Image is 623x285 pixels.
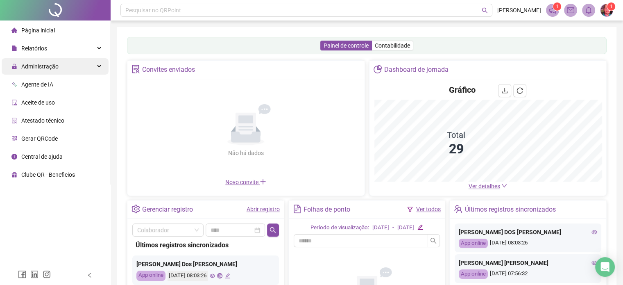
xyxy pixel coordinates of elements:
span: linkedin [30,270,39,278]
span: reload [517,87,523,94]
div: [PERSON_NAME] [PERSON_NAME] [459,258,597,267]
a: Abrir registro [247,206,280,212]
div: Open Intercom Messenger [595,257,615,277]
span: Gerar QRCode [21,135,58,142]
h4: Gráfico [449,84,476,96]
span: search [482,7,488,14]
span: solution [11,118,17,123]
div: App online [459,269,488,279]
div: App online [136,271,165,281]
div: Período de visualização: [310,223,369,232]
span: Contabilidade [375,42,410,49]
span: search [430,237,437,244]
div: Folhas de ponto [304,203,350,217]
span: info-circle [11,154,17,160]
div: [DATE] 07:56:32 [459,269,597,279]
span: Aceite de uso [21,99,55,106]
span: bell [585,7,592,14]
span: left [87,272,93,278]
span: qrcode [11,136,17,141]
span: Clube QR - Beneficios [21,171,75,178]
div: [DATE] [397,223,414,232]
span: filter [407,206,413,212]
span: file [11,46,17,51]
div: Gerenciar registro [142,203,193,217]
img: 78572 [600,4,613,16]
a: Ver todos [416,206,441,212]
div: [DATE] 08:03:26 [459,239,597,248]
span: file-text [293,205,301,213]
span: eye [591,260,597,266]
span: mail [567,7,574,14]
span: setting [131,205,140,213]
span: 1 [556,4,559,9]
span: eye [591,229,597,235]
span: eye [210,273,215,278]
span: Agente de IA [21,81,53,88]
span: Painel de controle [324,42,369,49]
span: down [501,183,507,189]
span: Administração [21,63,59,70]
span: 1 [610,4,613,9]
span: Ver detalhes [469,183,500,189]
sup: 1 [553,2,561,11]
span: edit [417,224,423,230]
span: instagram [43,270,51,278]
div: [PERSON_NAME] Dos [PERSON_NAME] [136,260,275,269]
sup: Atualize o seu contato no menu Meus Dados [607,2,615,11]
span: edit [225,273,230,278]
span: download [501,87,508,94]
div: Não há dados [208,148,283,157]
span: audit [11,100,17,105]
span: Relatórios [21,45,47,52]
div: [DATE] [372,223,389,232]
div: Últimos registros sincronizados [136,240,276,250]
span: Novo convite [225,179,266,185]
span: plus [260,178,266,185]
span: home [11,27,17,33]
span: team [454,205,462,213]
span: global [217,273,222,278]
span: Página inicial [21,27,55,34]
a: Ver detalhes down [469,183,507,189]
div: [DATE] 08:03:26 [168,271,208,281]
span: solution [131,65,140,73]
div: Últimos registros sincronizados [465,203,556,217]
div: Dashboard de jornada [384,63,449,77]
span: Central de ajuda [21,153,63,160]
span: Atestado técnico [21,117,64,124]
span: [PERSON_NAME] [497,6,541,15]
span: gift [11,172,17,178]
span: lock [11,64,17,69]
div: [PERSON_NAME] DOS [PERSON_NAME] [459,228,597,237]
span: notification [549,7,556,14]
div: Convites enviados [142,63,195,77]
span: pie-chart [374,65,382,73]
span: search [270,227,276,233]
div: App online [459,239,488,248]
span: facebook [18,270,26,278]
div: - [392,223,394,232]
